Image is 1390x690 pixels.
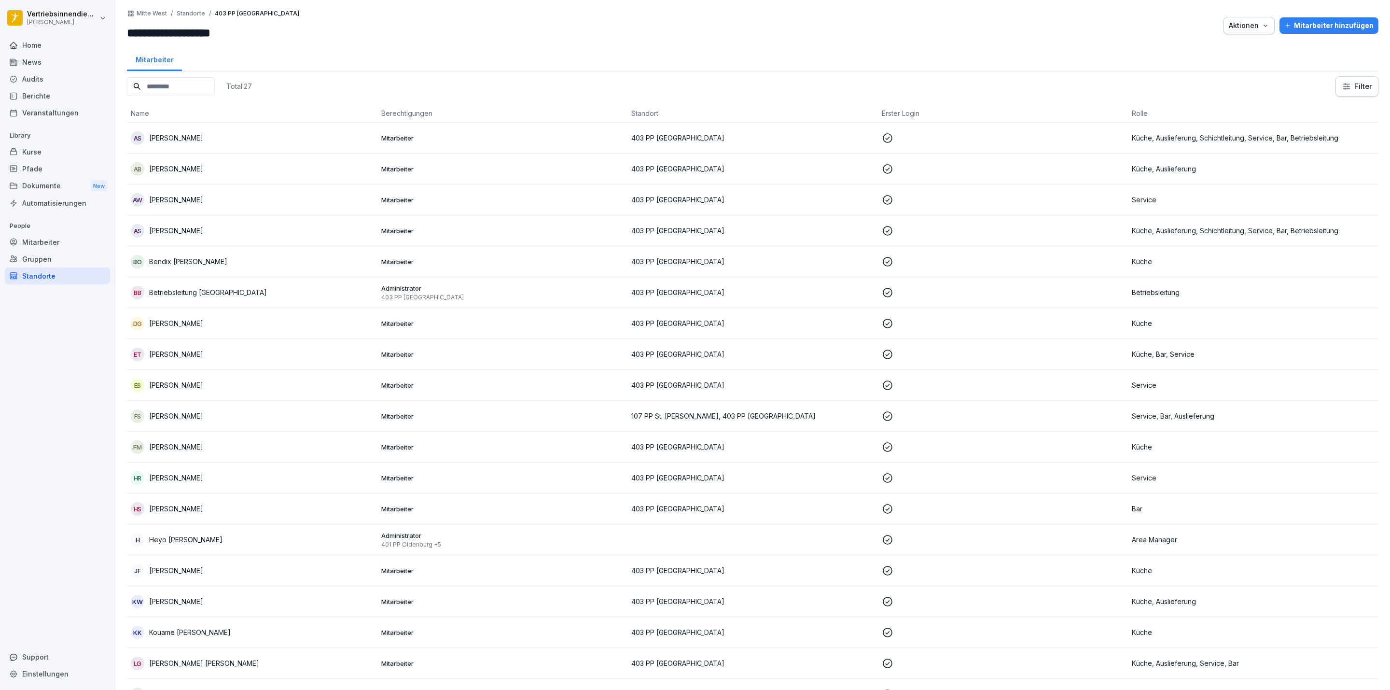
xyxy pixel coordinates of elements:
p: Küche, Auslieferung [1132,596,1375,606]
p: 403 PP [GEOGRAPHIC_DATA] [631,349,874,359]
p: [PERSON_NAME] [149,225,203,236]
p: 401 PP Oldenburg +5 [381,541,624,549]
p: 403 PP [GEOGRAPHIC_DATA] [631,565,874,576]
p: Küche, Auslieferung [1132,164,1375,174]
p: Mitarbeiter [381,628,624,637]
p: [PERSON_NAME] [149,133,203,143]
div: ES [131,379,144,392]
div: BO [131,255,144,268]
p: Administrator [381,284,624,293]
div: AS [131,224,144,238]
div: Gruppen [5,251,110,268]
p: Mitarbeiter [381,350,624,359]
div: Kurse [5,143,110,160]
div: H [131,533,144,547]
p: Library [5,128,110,143]
a: Veranstaltungen [5,104,110,121]
p: [PERSON_NAME] [149,411,203,421]
div: JF [131,564,144,577]
div: LG [131,657,144,670]
p: [PERSON_NAME] [PERSON_NAME] [149,658,259,668]
button: Filter [1336,77,1378,96]
p: Mitarbeiter [381,134,624,142]
a: Audits [5,70,110,87]
p: Küche, Auslieferung, Schichtleitung, Service, Bar, Betriebsleitung [1132,133,1375,143]
th: Standort [627,104,878,123]
p: Bar [1132,504,1375,514]
p: Mitarbeiter [381,505,624,513]
p: [PERSON_NAME] [149,504,203,514]
p: [PERSON_NAME] [149,380,203,390]
p: Service [1132,380,1375,390]
div: AS [131,131,144,145]
p: Mitarbeiter [381,474,624,482]
a: Standorte [5,268,110,284]
th: Erster Login [878,104,1128,123]
p: Mitarbeiter [381,165,624,173]
div: FS [131,409,144,423]
p: Service [1132,473,1375,483]
p: 403 PP [GEOGRAPHIC_DATA] [631,658,874,668]
p: 403 PP [GEOGRAPHIC_DATA] [381,294,624,301]
div: New [91,181,107,192]
div: Home [5,37,110,54]
p: People [5,218,110,234]
p: Mitarbeiter [381,659,624,668]
div: ET [131,348,144,361]
p: [PERSON_NAME] [149,442,203,452]
a: Mitarbeiter [127,46,182,71]
p: 403 PP [GEOGRAPHIC_DATA] [631,164,874,174]
p: [PERSON_NAME] [149,565,203,576]
p: 403 PP [GEOGRAPHIC_DATA] [631,473,874,483]
p: Mitarbeiter [381,196,624,204]
p: Küche [1132,627,1375,637]
p: Küche [1132,318,1375,328]
p: Mitarbeiter [381,597,624,606]
p: 403 PP [GEOGRAPHIC_DATA] [631,287,874,297]
p: Küche, Auslieferung, Schichtleitung, Service, Bar, Betriebsleitung [1132,225,1375,236]
p: Service, Bar, Auslieferung [1132,411,1375,421]
div: HR [131,471,144,485]
p: Mitarbeiter [381,412,624,421]
p: [PERSON_NAME] [149,473,203,483]
p: 403 PP [GEOGRAPHIC_DATA] [631,256,874,267]
p: [PERSON_NAME] [149,318,203,328]
div: Aktionen [1229,20,1269,31]
p: Area Manager [1132,535,1375,545]
p: / [209,10,211,17]
p: Mitarbeiter [381,443,624,451]
p: Heyo [PERSON_NAME] [149,535,222,545]
p: / [171,10,173,17]
p: Küche [1132,565,1375,576]
div: KW [131,595,144,608]
p: Küche [1132,256,1375,267]
p: Mitarbeiter [381,226,624,235]
p: [PERSON_NAME] [149,596,203,606]
th: Name [127,104,377,123]
div: Mitarbeiter hinzufügen [1284,20,1374,31]
p: 403 PP [GEOGRAPHIC_DATA] [215,10,299,17]
div: Support [5,648,110,665]
th: Berechtigungen [377,104,628,123]
p: 403 PP [GEOGRAPHIC_DATA] [631,195,874,205]
p: 107 PP St. [PERSON_NAME], 403 PP [GEOGRAPHIC_DATA] [631,411,874,421]
div: Einstellungen [5,665,110,682]
p: [PERSON_NAME] [27,19,97,26]
div: Filter [1342,82,1372,91]
p: Administrator [381,531,624,540]
p: 403 PP [GEOGRAPHIC_DATA] [631,504,874,514]
p: Mitarbeiter [381,566,624,575]
div: AW [131,193,144,207]
p: [PERSON_NAME] [149,349,203,359]
p: Service [1132,195,1375,205]
a: Berichte [5,87,110,104]
a: Mitte West [137,10,167,17]
a: Automatisierungen [5,195,110,211]
p: Kouame [PERSON_NAME] [149,627,231,637]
